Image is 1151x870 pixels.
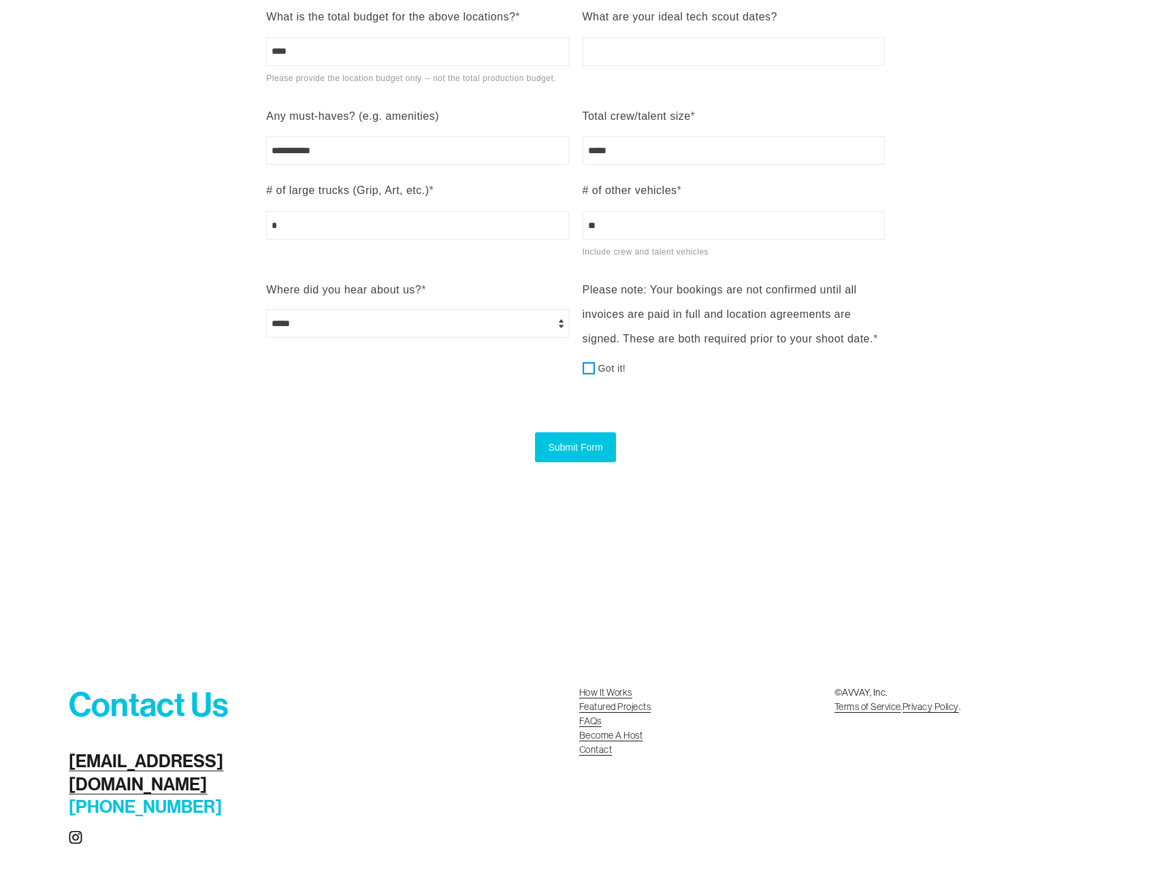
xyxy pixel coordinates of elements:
select: Where did you hear about us?* [266,309,568,338]
a: Terms of Service [834,700,901,714]
span: What is the total budget for the above locations? [266,11,515,22]
a: Privacy Policy [903,700,959,714]
a: FAQs [579,714,602,728]
a: Become A HostContact [579,728,643,757]
input: Total crew/talent size* [583,136,885,165]
span: # of large trucks (Grip, Art, etc.) [266,184,429,196]
span: Any must-haves? (e.g. amenities) [266,110,439,122]
input: Any must-haves? (e.g. amenities) [266,136,568,165]
p: ©AVVAY, Inc. . . [834,686,1082,714]
h3: Contact Us [69,686,274,726]
span: Please note: Your bookings are not confirmed until all invoices are paid in full and location agr... [583,284,873,344]
span: What are your ideal tech scout dates? [583,11,777,22]
span: Include crew and talent vehicles [583,247,709,257]
span: Where did you hear about us? [266,284,421,295]
button: Submit Form [535,432,615,462]
span: Got it! [598,359,626,378]
a: Featured Projects [579,700,651,714]
input: What is the total budget for the above locations?*Please provide the location budget only -- not ... [266,37,568,66]
a: Instagram [69,831,82,844]
span: # of other vehicles [583,184,677,196]
input: Got it! [584,364,594,373]
a: [EMAIL_ADDRESS][DOMAIN_NAME] [69,750,274,796]
input: # of other vehicles*Include crew and talent vehicles [583,211,885,240]
input: What are your ideal tech scout dates? [583,37,885,66]
span: Please provide the location budget only -- not the total production budget. [266,74,556,83]
input: # of large trucks (Grip, Art, etc.)* [266,211,568,240]
a: How It Works [579,686,632,700]
h4: [PHONE_NUMBER] [69,750,274,818]
span: Total crew/talent size [583,110,691,122]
